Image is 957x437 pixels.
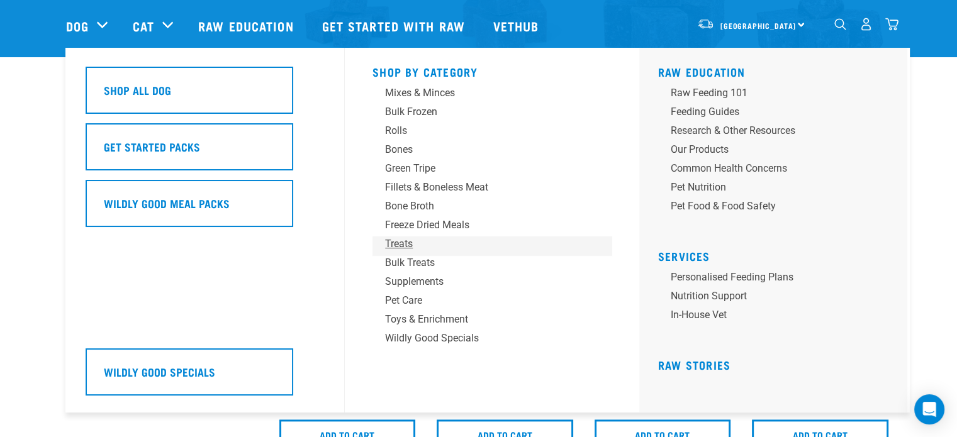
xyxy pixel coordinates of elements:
[372,218,612,236] a: Freeze Dried Meals
[104,138,200,155] h5: Get Started Packs
[104,363,215,380] h5: Wildly Good Specials
[385,123,581,138] div: Rolls
[372,236,612,255] a: Treats
[385,86,581,101] div: Mixes & Minces
[66,16,89,35] a: Dog
[671,180,867,195] div: Pet Nutrition
[104,195,230,211] h5: Wildly Good Meal Packs
[658,161,897,180] a: Common Health Concerns
[671,199,867,214] div: Pet Food & Food Safety
[385,312,581,327] div: Toys & Enrichment
[671,161,867,176] div: Common Health Concerns
[885,18,898,31] img: home-icon@2x.png
[372,255,612,274] a: Bulk Treats
[385,142,581,157] div: Bones
[372,312,612,331] a: Toys & Enrichment
[372,161,612,180] a: Green Tripe
[385,104,581,119] div: Bulk Frozen
[914,394,944,424] div: Open Intercom Messenger
[720,23,797,28] span: [GEOGRAPHIC_DATA]
[658,307,897,326] a: In-house vet
[658,199,897,218] a: Pet Food & Food Safety
[671,104,867,119] div: Feeding Guides
[385,274,581,289] div: Supplements
[372,199,612,218] a: Bone Broth
[385,331,581,346] div: Wildly Good Specials
[372,86,612,104] a: Mixes & Minces
[658,104,897,123] a: Feeding Guides
[310,1,481,51] a: Get started with Raw
[671,86,867,101] div: Raw Feeding 101
[372,274,612,293] a: Supplements
[481,1,555,51] a: Vethub
[658,123,897,142] a: Research & Other Resources
[86,180,325,236] a: Wildly Good Meal Packs
[859,18,873,31] img: user.png
[658,250,897,260] h5: Services
[385,161,581,176] div: Green Tripe
[671,123,867,138] div: Research & Other Resources
[86,67,325,123] a: Shop All Dog
[658,270,897,289] a: Personalised Feeding Plans
[658,362,730,368] a: Raw Stories
[372,331,612,350] a: Wildly Good Specials
[697,18,714,30] img: van-moving.png
[133,16,154,35] a: Cat
[658,69,746,75] a: Raw Education
[658,180,897,199] a: Pet Nutrition
[86,348,325,405] a: Wildly Good Specials
[385,293,581,308] div: Pet Care
[372,123,612,142] a: Rolls
[372,180,612,199] a: Fillets & Boneless Meat
[385,255,581,270] div: Bulk Treats
[372,293,612,312] a: Pet Care
[671,142,867,157] div: Our Products
[834,18,846,30] img: home-icon-1@2x.png
[385,218,581,233] div: Freeze Dried Meals
[385,199,581,214] div: Bone Broth
[658,289,897,307] a: Nutrition Support
[385,180,581,195] div: Fillets & Boneless Meat
[658,142,897,161] a: Our Products
[372,104,612,123] a: Bulk Frozen
[658,86,897,104] a: Raw Feeding 101
[385,236,581,252] div: Treats
[186,1,309,51] a: Raw Education
[104,82,171,98] h5: Shop All Dog
[86,123,325,180] a: Get Started Packs
[372,142,612,161] a: Bones
[372,65,612,75] h5: Shop By Category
